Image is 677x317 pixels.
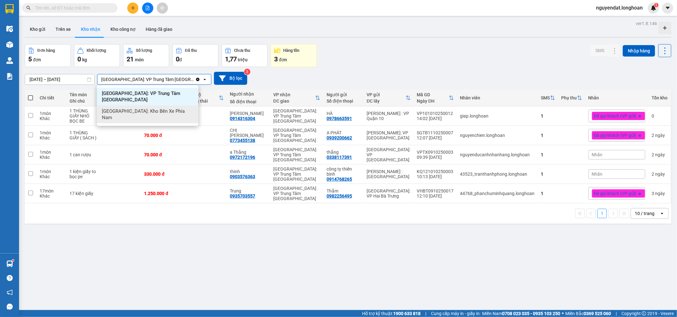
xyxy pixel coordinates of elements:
[460,113,535,118] div: giap.longhoan
[28,55,32,63] span: 5
[234,48,250,53] div: Chưa thu
[327,98,360,104] div: Số điện thoại
[417,155,454,160] div: 09:39 [DATE]
[417,188,454,193] div: VHBT0910250017
[142,3,153,14] button: file-add
[273,92,315,97] div: VP nhận
[230,174,256,179] div: 0903576363
[105,22,141,37] button: Kho công nợ
[136,48,152,53] div: Số lượng
[327,188,360,193] div: Thắm
[635,210,654,217] div: 10 / trang
[26,6,31,10] span: search
[40,95,63,100] div: Chi tiết
[655,172,665,177] span: ngày
[367,169,411,179] div: [PERSON_NAME] : [GEOGRAPHIC_DATA]
[327,135,352,140] div: 0939200662
[202,77,207,82] svg: open
[660,211,665,216] svg: open
[652,95,667,100] div: Tồn kho
[651,5,656,11] img: icon-new-feature
[40,116,63,121] div: Khác
[655,3,657,7] span: 1
[40,155,63,160] div: Khác
[230,91,267,97] div: Người nhận
[97,85,198,126] ul: Menu
[283,48,300,53] div: Hàng tồn
[70,130,98,140] div: 1 THÙNG GIẤY ( SÁCH )
[460,152,535,157] div: nguyenducanhnhanhang.longhoan
[417,174,454,179] div: 10:13 [DATE]
[362,310,421,317] span: Hỗ trợ kỹ thuật:
[102,108,196,121] span: [GEOGRAPHIC_DATA]: Kho Bến Xe Phía Nam
[425,310,426,317] span: |
[6,57,13,64] img: warehouse-icon
[616,310,617,317] span: |
[417,193,454,199] div: 12:10 [DATE]
[460,95,535,100] div: Nhân viên
[665,5,671,11] span: caret-down
[144,191,181,196] div: 1.250.000 đ
[230,188,267,193] div: Trung
[393,311,421,316] strong: 1900 633 818
[40,174,63,179] div: Khác
[40,169,63,174] div: 1 món
[273,108,320,124] div: [GEOGRAPHIC_DATA]: VP Trung Tâm [GEOGRAPHIC_DATA]
[636,20,657,27] div: ver 1.8.146
[230,111,267,116] div: Anh Quang
[327,92,360,97] div: Người gửi
[70,92,98,97] div: Tên món
[588,95,645,100] div: Nhãn
[7,275,13,281] span: question-circle
[273,128,320,143] div: [GEOGRAPHIC_DATA]: VP Trung Tâm [GEOGRAPHIC_DATA]
[7,289,13,295] span: notification
[273,186,320,201] div: [GEOGRAPHIC_DATA]: VP Trung Tâm [GEOGRAPHIC_DATA]
[417,98,449,104] div: Ngày ĐH
[187,98,219,104] div: Trạng thái
[417,92,449,97] div: Mã GD
[195,77,200,82] svg: Clear value
[70,98,98,104] div: Ghi chú
[127,55,134,63] span: 21
[123,44,169,67] button: Số lượng21món
[77,55,81,63] span: 0
[271,44,317,67] button: Hàng tồn3đơn
[460,191,535,196] div: 44768_phanchuminhquang.longhoan
[225,55,237,63] span: 1,77
[6,260,13,267] img: warehouse-icon
[127,3,138,14] button: plus
[230,116,256,121] div: 0914316304
[502,311,560,316] strong: 0708 023 035 - 0935 103 250
[414,90,457,106] th: Toggle SortBy
[238,57,248,62] span: triệu
[561,95,577,100] div: Phụ thu
[327,193,352,199] div: 0982256495
[179,57,182,62] span: đ
[12,260,14,261] sup: 1
[655,133,665,138] span: ngày
[541,172,555,177] div: 1
[141,22,177,37] button: Hàng đã giao
[6,25,13,32] img: warehouse-icon
[273,166,320,182] div: [GEOGRAPHIC_DATA]: VP Trung Tâm [GEOGRAPHIC_DATA]
[76,22,105,37] button: Kho nhận
[131,6,135,10] span: plus
[652,113,667,118] div: 0
[273,98,315,104] div: ĐC giao
[592,152,603,157] span: Nhãn
[327,150,360,155] div: thắng
[541,191,555,196] div: 1
[230,155,256,160] div: 0972172196
[82,57,87,62] span: kg
[541,133,555,138] div: 1
[25,74,94,84] input: Select a date range.
[40,111,63,116] div: 1 món
[460,172,535,177] div: 43523_tranthanhphong.longhoan
[652,191,667,196] div: 3
[655,152,665,157] span: ngày
[273,147,320,162] div: [GEOGRAPHIC_DATA]: VP Trung Tâm [GEOGRAPHIC_DATA]
[327,111,360,116] div: HÀ
[144,133,181,138] div: 70.000 đ
[135,57,144,62] span: món
[185,48,197,53] div: Đã thu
